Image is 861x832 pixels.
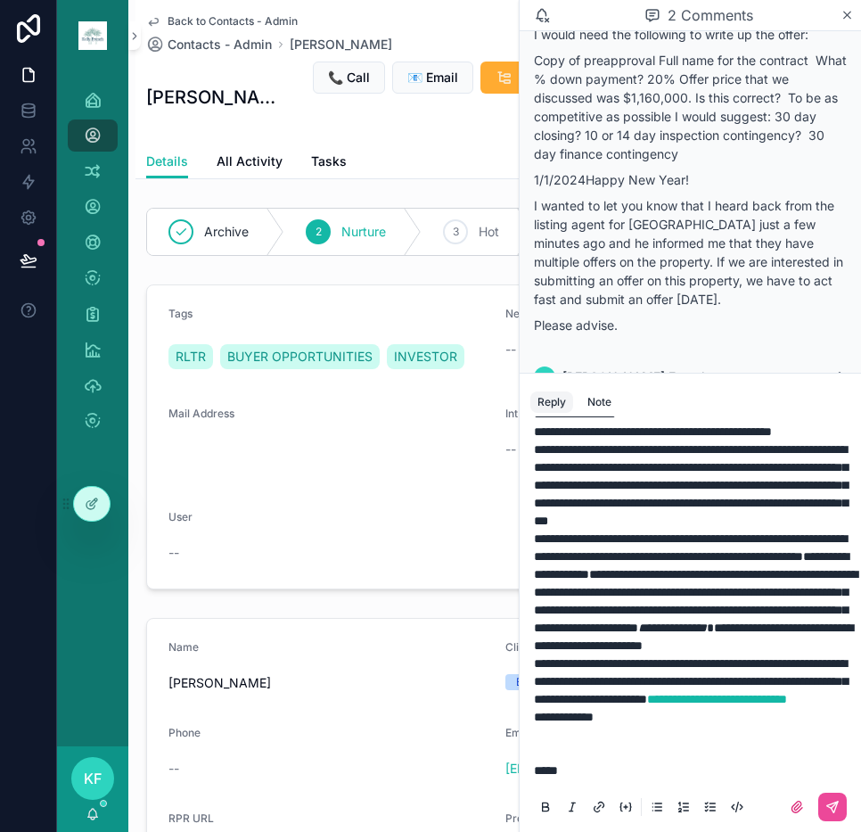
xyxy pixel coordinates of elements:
[168,811,214,825] span: RPR URL
[394,348,457,366] span: INVESTOR
[78,21,107,50] img: App logo
[505,307,556,320] span: Next Task
[311,145,347,181] a: Tasks
[668,4,753,26] span: 2 Comments
[580,391,619,413] button: Note
[534,170,847,189] p: 1/1/2024Happy New Year!
[530,391,573,413] button: Reply
[538,370,552,384] span: KF
[407,69,458,86] span: 📧 Email
[311,152,347,170] span: Tasks
[84,768,102,789] span: KF
[146,14,298,29] a: Back to Contacts - Admin
[505,407,569,420] span: Int'l Address
[227,348,373,366] span: BUYER OPPORTUNITIES
[534,25,847,44] p: I would need the following to write up the offer:
[57,71,128,460] div: scrollable content
[217,152,283,170] span: All Activity
[480,62,618,94] button: Set Next Task
[534,51,847,163] p: Copy of preapproval Full name for the contract What % down payment? 20% Offer price that we discu...
[168,726,201,739] span: Phone
[204,223,249,241] span: Archive
[505,341,516,358] span: --
[534,316,847,334] p: Please advise.
[516,674,546,690] div: Buyer
[168,674,491,692] span: [PERSON_NAME]
[341,223,386,241] span: Nurture
[505,811,594,825] span: Property Address
[146,36,272,54] a: Contacts - Admin
[168,760,179,778] span: --
[168,36,272,54] span: Contacts - Admin
[505,726,533,739] span: Email
[168,640,199,654] span: Name
[168,544,179,562] span: --
[168,344,213,369] a: RLTR
[313,62,385,94] button: 📞 Call
[387,344,464,369] a: INVESTOR
[217,145,283,181] a: All Activity
[505,640,562,654] span: Client Type
[168,307,193,320] span: Tags
[505,760,720,778] a: [EMAIL_ADDRESS][DOMAIN_NAME]
[146,152,188,170] span: Details
[587,395,611,409] div: Note
[176,348,206,366] span: RLTR
[168,407,234,420] span: Mail Address
[479,223,499,241] span: Hot
[146,145,188,179] a: Details
[392,62,473,94] button: 📧 Email
[534,196,847,309] p: I wanted to let you know that I heard back from the listing agent for [GEOGRAPHIC_DATA] just a fe...
[505,441,516,458] span: --
[220,344,380,369] a: BUYER OPPORTUNITIES
[453,225,459,239] span: 3
[316,225,322,239] span: 2
[168,14,298,29] span: Back to Contacts - Admin
[168,510,193,523] span: User
[328,69,370,86] span: 📞 Call
[562,368,709,386] span: [PERSON_NAME] French
[290,36,392,54] a: [PERSON_NAME]
[146,85,278,110] h1: [PERSON_NAME]
[778,370,825,383] span: Last year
